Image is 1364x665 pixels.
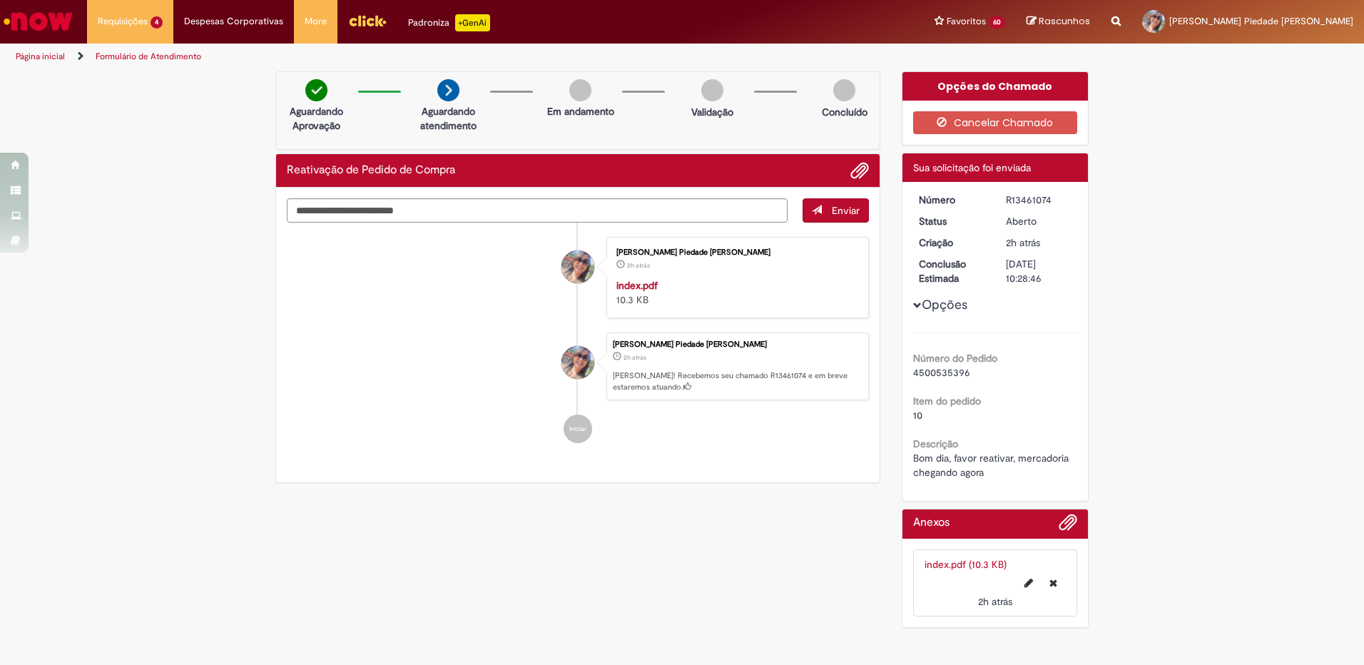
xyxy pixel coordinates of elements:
span: Enviar [832,204,860,217]
img: arrow-next.png [437,79,459,101]
time: 29/08/2025 09:28:40 [627,261,650,270]
a: Formulário de Atendimento [96,51,201,62]
div: R13461074 [1006,193,1072,207]
b: Item do pedido [913,395,981,407]
p: Em andamento [547,104,614,118]
b: Número do Pedido [913,352,997,365]
textarea: Digite sua mensagem aqui... [287,198,788,223]
span: Rascunhos [1039,14,1090,28]
span: More [305,14,327,29]
time: 29/08/2025 09:28:40 [978,595,1012,608]
img: img-circle-grey.png [701,79,723,101]
span: Favoritos [947,14,986,29]
div: [PERSON_NAME] Piedade [PERSON_NAME] [613,340,861,349]
img: ServiceNow [1,7,75,36]
div: 10.3 KB [616,278,854,307]
span: 60 [989,16,1005,29]
img: click_logo_yellow_360x200.png [348,10,387,31]
p: Aguardando Aprovação [282,104,351,133]
span: 10 [913,409,922,422]
span: 2h atrás [1006,236,1040,249]
div: [DATE] 10:28:46 [1006,257,1072,285]
p: Concluído [822,105,867,119]
p: +GenAi [455,14,490,31]
p: Validação [691,105,733,119]
span: 2h atrás [978,595,1012,608]
ul: Trilhas de página [11,44,899,70]
dt: Status [908,214,996,228]
img: img-circle-grey.png [833,79,855,101]
b: Descrição [913,437,958,450]
span: Sua solicitação foi enviada [913,161,1031,174]
ul: Histórico de tíquete [287,223,869,458]
div: 29/08/2025 09:28:42 [1006,235,1072,250]
dt: Número [908,193,996,207]
dt: Criação [908,235,996,250]
p: [PERSON_NAME]! Recebemos seu chamado R13461074 e em breve estaremos atuando. [613,370,861,392]
div: Aberto [1006,214,1072,228]
h2: Anexos [913,517,950,529]
div: Padroniza [408,14,490,31]
time: 29/08/2025 09:28:42 [1006,236,1040,249]
img: check-circle-green.png [305,79,327,101]
div: Maria Da Piedade Veloso Claves De Oliveira [561,346,594,379]
dt: Conclusão Estimada [908,257,996,285]
img: img-circle-grey.png [569,79,591,101]
button: Adicionar anexos [850,161,869,180]
button: Excluir index.pdf [1041,572,1066,594]
span: Despesas Corporativas [184,14,283,29]
button: Adicionar anexos [1059,513,1077,539]
div: [PERSON_NAME] Piedade [PERSON_NAME] [616,248,854,257]
button: Editar nome de arquivo index.pdf [1016,572,1042,594]
p: Aguardando atendimento [414,104,483,133]
span: 4 [151,16,163,29]
a: index.pdf (10.3 KB) [925,558,1007,571]
li: Maria Da Piedade Veloso Claves De Oliveira [287,332,869,401]
span: Bom dia, favor reativar, mercadoria chegando agora [913,452,1072,479]
button: Enviar [803,198,869,223]
span: [PERSON_NAME] Piedade [PERSON_NAME] [1169,15,1353,27]
a: index.pdf [616,279,658,292]
span: 2h atrás [627,261,650,270]
button: Cancelar Chamado [913,111,1078,134]
time: 29/08/2025 09:28:42 [624,353,646,362]
span: 2h atrás [624,353,646,362]
a: Página inicial [16,51,65,62]
div: Opções do Chamado [902,72,1089,101]
div: Maria Da Piedade Veloso Claves De Oliveira [561,250,594,283]
span: 4500535396 [913,366,970,379]
span: Requisições [98,14,148,29]
a: Rascunhos [1027,15,1090,29]
h2: Reativação de Pedido de Compra Histórico de tíquete [287,164,455,177]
